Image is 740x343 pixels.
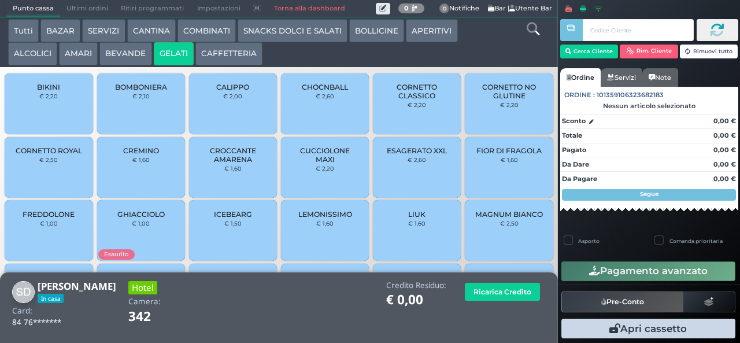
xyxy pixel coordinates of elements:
[214,210,252,219] span: ICEBEARG
[117,210,165,219] span: GHIACCIOLO
[561,261,735,281] button: Pagamento avanzato
[642,68,678,87] a: Note
[316,165,334,172] small: € 2,20
[127,19,176,42] button: CANTINA
[713,117,736,125] strong: 0,00 €
[316,93,334,99] small: € 2,60
[564,90,595,100] span: Ordine :
[12,281,35,304] img: SABINO DI MURO
[578,237,600,245] label: Asporto
[199,146,268,164] span: CROCCANTE AMARENA
[713,175,736,183] strong: 0,00 €
[16,146,82,155] span: CORNETTO ROYAL
[713,131,736,139] strong: 0,00 €
[597,90,664,100] span: 101359106323682183
[39,156,58,163] small: € 2,50
[128,309,183,324] h1: 342
[316,220,334,227] small: € 1,60
[60,1,114,17] span: Ultimi ordini
[560,102,738,110] div: Nessun articolo selezionato
[500,220,519,227] small: € 2,50
[114,1,190,17] span: Ritiri programmati
[115,83,167,91] span: BOMBONIERA
[583,19,693,41] input: Codice Cliente
[465,283,540,301] button: Ricarica Credito
[562,146,586,154] strong: Pagato
[238,19,347,42] button: SNACKS DOLCI E SALATI
[195,42,262,65] button: CAFFETTERIA
[404,4,409,12] b: 0
[669,237,723,245] label: Comanda prioritaria
[99,42,151,65] button: BEVANDE
[59,42,98,65] button: AMARI
[620,45,678,58] button: Rim. Cliente
[177,19,236,42] button: COMBINATI
[302,83,348,91] span: CHOCNBALL
[154,42,194,65] button: GELATI
[128,281,157,294] h3: Hotel
[408,220,425,227] small: € 1,60
[601,68,642,87] a: Servizi
[500,101,519,108] small: € 2,20
[123,146,159,155] span: CREMINO
[132,156,150,163] small: € 1,60
[561,319,735,338] button: Apri cassetto
[439,3,450,14] span: 0
[561,292,684,312] button: Pre-Conto
[8,42,57,65] button: ALCOLICI
[408,156,426,163] small: € 2,60
[216,83,249,91] span: CALIPPO
[98,249,134,259] span: Esaurito
[39,93,58,99] small: € 2,20
[562,175,597,183] strong: Da Pagare
[476,146,542,155] span: FIOR DI FRAGOLA
[12,307,32,315] h4: Card:
[475,210,543,219] span: MAGNUM BIANCO
[560,68,601,87] a: Ordine
[224,165,242,172] small: € 1,60
[224,220,242,227] small: € 1,50
[386,281,446,290] h4: Credito Residuo:
[387,146,447,155] span: ESAGERATO XXL
[37,83,60,91] span: BIKINI
[562,160,589,168] strong: Da Dare
[291,146,360,164] span: CUCCIOLONE MAXI
[475,83,543,100] span: CORNETTO NO GLUTINE
[383,83,452,100] span: CORNETTO CLASSICO
[8,19,39,42] button: Tutti
[501,156,518,163] small: € 1,60
[82,19,125,42] button: SERVIZI
[40,19,80,42] button: BAZAR
[713,146,736,154] strong: 0,00 €
[713,160,736,168] strong: 0,00 €
[408,101,426,108] small: € 2,20
[298,210,352,219] span: LEMONISSIMO
[132,93,150,99] small: € 2,10
[386,293,446,307] h1: € 0,00
[223,93,242,99] small: € 2,00
[38,279,116,293] b: [PERSON_NAME]
[23,210,75,219] span: FREDDOLONE
[267,1,351,17] a: Torna alla dashboard
[6,1,60,17] span: Punto cassa
[408,210,425,219] span: LIUK
[128,297,161,306] h4: Camera:
[40,220,58,227] small: € 1,00
[640,190,658,198] strong: Segue
[562,131,582,139] strong: Totale
[680,45,738,58] button: Rimuovi tutto
[132,220,150,227] small: € 1,00
[349,19,404,42] button: BOLLICINE
[191,1,247,17] span: Impostazioni
[560,45,619,58] button: Cerca Cliente
[38,294,64,303] span: In casa
[406,19,457,42] button: APERITIVI
[562,116,586,126] strong: Sconto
